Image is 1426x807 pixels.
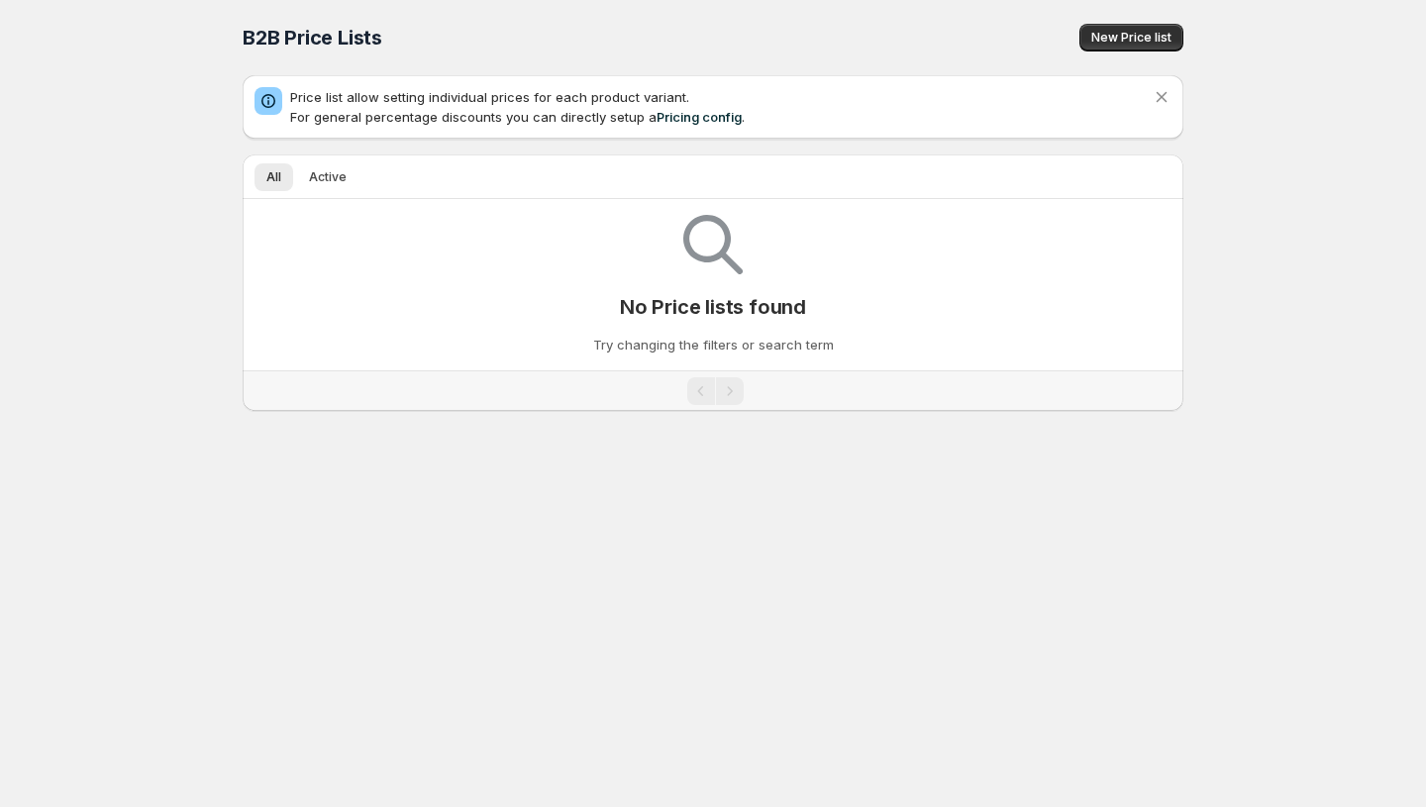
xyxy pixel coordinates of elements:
[290,87,1152,127] p: Price list allow setting individual prices for each product variant. For general percentage disco...
[243,370,1183,411] nav: Pagination
[1091,30,1171,46] span: New Price list
[1079,24,1183,51] button: New Price list
[593,335,834,354] p: Try changing the filters or search term
[683,215,743,274] img: Empty search results
[620,295,806,319] p: No Price lists found
[309,169,347,185] span: Active
[243,26,382,50] span: B2B Price Lists
[657,109,742,125] a: Pricing config
[1148,83,1175,111] button: Dismiss notification
[266,169,281,185] span: All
